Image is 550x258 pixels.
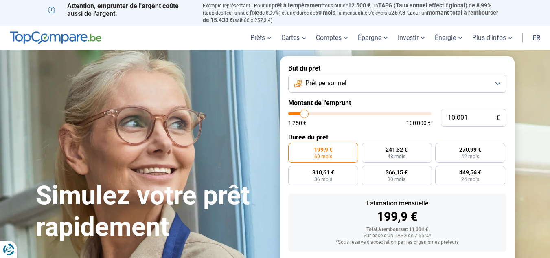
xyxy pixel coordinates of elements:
a: Investir [393,26,430,50]
span: 60 mois [314,154,332,159]
label: Durée du prêt [288,133,506,141]
label: Montant de l'emprunt [288,99,506,107]
span: 60 mois [315,9,335,16]
span: 30 mois [388,177,405,182]
span: 199,9 € [314,147,333,152]
div: *Sous réserve d'acceptation par les organismes prêteurs [295,240,500,245]
span: 449,56 € [459,170,481,175]
span: prêt à tempérament [272,2,323,9]
a: Plus d'infos [467,26,517,50]
span: TAEG (Taux annuel effectif global) de 8,99% [378,2,491,9]
span: 241,32 € [386,147,408,152]
div: Total à rembourser: 11 994 € [295,227,500,233]
span: 257,3 € [391,9,410,16]
span: 24 mois [461,177,479,182]
a: Comptes [311,26,353,50]
span: 48 mois [388,154,405,159]
div: Estimation mensuelle [295,200,500,207]
span: 1 250 € [288,120,307,126]
a: Épargne [353,26,393,50]
span: 42 mois [461,154,479,159]
span: Prêt personnel [305,79,346,88]
div: 199,9 € [295,211,500,223]
span: 310,61 € [312,170,334,175]
a: Prêts [245,26,276,50]
span: 12.500 € [348,2,370,9]
p: Exemple représentatif : Pour un tous but de , un (taux débiteur annuel de 8,99%) et une durée de ... [203,2,502,24]
button: Prêt personnel [288,75,506,93]
span: 36 mois [314,177,332,182]
label: But du prêt [288,64,506,72]
a: fr [528,26,545,50]
span: 100 000 € [406,120,431,126]
span: 366,15 € [386,170,408,175]
p: Attention, emprunter de l'argent coûte aussi de l'argent. [48,2,193,18]
img: TopCompare [10,31,101,44]
span: montant total à rembourser de 15.438 € [203,9,498,23]
a: Cartes [276,26,311,50]
h1: Simulez votre prêt rapidement [36,180,270,243]
span: 270,99 € [459,147,481,152]
span: € [496,115,500,121]
span: fixe [250,9,259,16]
div: Sur base d'un TAEG de 7.65 %* [295,233,500,239]
a: Énergie [430,26,467,50]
